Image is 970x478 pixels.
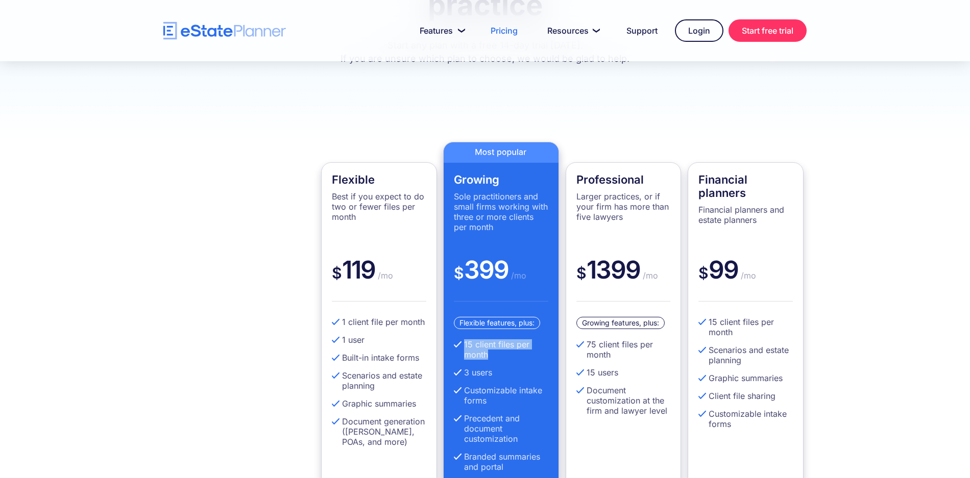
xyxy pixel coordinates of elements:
[332,317,426,327] li: 1 client file per month
[332,173,426,186] h4: Flexible
[332,264,342,282] span: $
[454,413,548,444] li: Precedent and document customization
[454,173,548,186] h4: Growing
[698,255,793,301] div: 99
[454,339,548,360] li: 15 client files per month
[698,373,793,383] li: Graphic summaries
[535,20,609,41] a: Resources
[576,264,587,282] span: $
[454,264,464,282] span: $
[614,20,670,41] a: Support
[407,20,473,41] a: Features
[576,191,671,222] p: Larger practices, or if your firm has more than five lawyers
[698,173,793,199] h4: Financial planners
[332,353,426,363] li: Built-in intake forms
[454,255,548,301] div: 399
[698,409,793,429] li: Customizable intake forms
[698,205,793,225] p: Financial planners and estate planners
[375,270,393,281] span: /mo
[576,255,671,301] div: 1399
[332,335,426,345] li: 1 user
[675,19,723,42] a: Login
[332,370,426,391] li: Scenarios and estate planning
[508,270,526,281] span: /mo
[454,367,548,378] li: 3 users
[332,191,426,222] p: Best if you expect to do two or fewer files per month
[698,317,793,337] li: 15 client files per month
[332,416,426,447] li: Document generation ([PERSON_NAME], POAs, and more)
[576,317,665,329] div: Growing features, plus:
[163,22,286,40] a: home
[698,345,793,365] li: Scenarios and estate planning
[478,20,530,41] a: Pricing
[332,398,426,409] li: Graphic summaries
[454,191,548,232] p: Sole practitioners and small firms working with three or more clients per month
[454,451,548,472] li: Branded summaries and portal
[698,264,709,282] span: $
[454,385,548,406] li: Customizable intake forms
[729,19,807,42] a: Start free trial
[576,173,671,186] h4: Professional
[576,339,671,360] li: 75 client files per month
[698,391,793,401] li: Client file sharing
[332,255,426,301] div: 119
[454,317,540,329] div: Flexible features, plus:
[738,270,756,281] span: /mo
[576,367,671,378] li: 15 users
[576,385,671,416] li: Document customization at the firm and lawyer level
[640,270,658,281] span: /mo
